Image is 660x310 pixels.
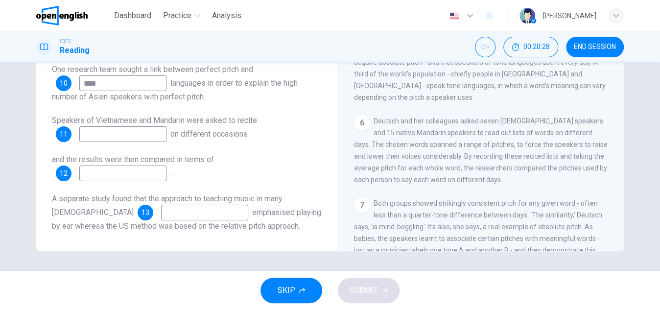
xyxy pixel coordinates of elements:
[503,37,558,57] div: Hide
[354,197,370,213] div: 7
[36,6,88,25] img: OpenEnglish logo
[159,7,204,24] button: Practice
[278,284,295,297] span: SKIP
[354,117,608,184] span: Deutsch and her colleagues asked seven [DEMOGRAPHIC_DATA] speakers and 15 native Mandarin speaker...
[60,45,90,56] h1: Reading
[52,65,253,74] span: One research team sought a link between perfect pitch and
[60,170,68,177] span: 12
[170,168,172,178] span: .
[208,7,245,24] button: Analysis
[52,116,257,125] span: Speakers of Vietnamese and Mandarin were asked to recite
[566,37,624,57] button: END SESSION
[212,10,241,22] span: Analysis
[60,38,71,45] span: IELTS
[52,194,283,217] span: A separate study found that the approach to teaching music in many [DEMOGRAPHIC_DATA]
[503,37,558,57] button: 00:20:28
[141,209,149,216] span: 13
[543,10,596,22] div: [PERSON_NAME]
[354,115,370,131] div: 6
[475,37,495,57] div: Unmute
[52,155,214,164] span: and the results were then compared in terms of
[110,7,155,24] button: Dashboard
[163,10,191,22] span: Practice
[60,80,68,87] span: 10
[448,12,460,20] img: en
[170,129,248,139] span: on different occasions
[354,199,602,278] span: Both groups showed strikingly consistent pitch for any given word - often less than a quarter-ton...
[52,78,298,101] span: languages in order to explain the high number of Asian speakers with perfect pitch.
[60,131,68,138] span: 11
[523,43,550,51] span: 00:20:28
[519,8,535,24] img: Profile picture
[574,43,616,51] span: END SESSION
[36,6,110,25] a: OpenEnglish logo
[114,10,151,22] span: Dashboard
[260,278,322,303] button: SKIP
